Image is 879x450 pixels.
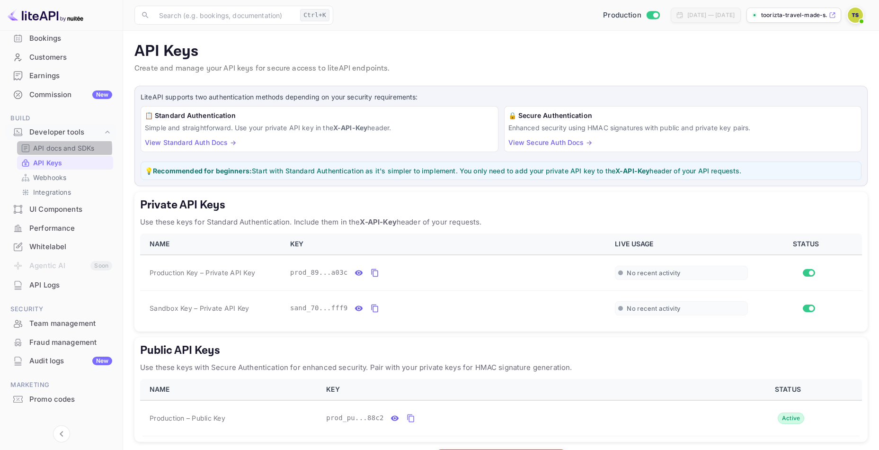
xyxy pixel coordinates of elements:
div: Promo codes [6,390,117,409]
a: Integrations [21,187,109,197]
div: Team management [6,315,117,333]
p: Integrations [33,187,71,197]
span: Security [6,304,117,315]
div: Customers [29,52,112,63]
a: Fraud management [6,333,117,351]
div: Developer tools [29,127,103,138]
div: [DATE] — [DATE] [687,11,735,19]
h5: Private API Keys [140,198,862,213]
p: Simple and straightforward. Use your private API key in the header. [145,123,494,133]
strong: Recommended for beginners: [153,167,252,175]
div: Developer tools [6,124,117,141]
div: Whitelabel [6,238,117,256]
a: API Logs [6,276,117,294]
div: Audit logsNew [6,352,117,370]
div: Fraud management [6,333,117,352]
a: Audit logsNew [6,352,117,369]
span: sand_70...fff9 [290,303,348,313]
div: New [92,357,112,365]
p: Enhanced security using HMAC signatures with public and private key pairs. [508,123,858,133]
div: API docs and SDKs [17,141,113,155]
a: API docs and SDKs [21,143,109,153]
div: Audit logs [29,356,112,367]
table: private api keys table [140,234,862,326]
p: toorizta-travel-made-s... [761,11,827,19]
th: NAME [140,379,320,400]
a: Bookings [6,29,117,47]
span: Build [6,113,117,124]
th: LIVE USAGE [609,234,754,255]
div: Commission [29,90,112,100]
div: CommissionNew [6,86,117,104]
a: Webhooks [21,172,109,182]
div: Performance [6,219,117,238]
p: LiteAPI supports two authentication methods depending on your security requirements: [141,92,861,102]
div: Promo codes [29,394,112,405]
span: prod_89...a03c [290,268,348,278]
div: API Keys [17,156,113,170]
a: Performance [6,219,117,237]
div: Ctrl+K [300,9,329,21]
a: UI Components [6,200,117,218]
span: Sandbox Key – Private API Key [150,303,249,313]
a: CommissionNew [6,86,117,103]
a: Customers [6,48,117,66]
th: STATUS [754,234,862,255]
th: KEY [320,379,718,400]
h6: 🔒 Secure Authentication [508,110,858,121]
span: Production – Public Key [150,413,225,423]
div: Earnings [6,67,117,85]
a: Whitelabel [6,238,117,255]
span: Production [603,10,641,21]
h6: 📋 Standard Authentication [145,110,494,121]
div: API Logs [29,280,112,291]
p: API docs and SDKs [33,143,95,153]
input: Search (e.g. bookings, documentation) [153,6,296,25]
a: Promo codes [6,390,117,408]
div: Integrations [17,185,113,199]
p: Create and manage your API keys for secure access to liteAPI endpoints. [134,63,868,74]
div: Switch to Sandbox mode [599,10,663,21]
span: No recent activity [627,269,680,277]
p: 💡 Start with Standard Authentication as it's simpler to implement. You only need to add your priv... [145,166,857,176]
img: Toorizta Travel Made Simple [848,8,863,23]
p: API Keys [33,158,62,168]
button: Collapse navigation [53,425,70,442]
th: KEY [284,234,609,255]
strong: X-API-Key [360,217,396,226]
div: New [92,90,112,99]
a: Team management [6,315,117,332]
strong: X-API-Key [615,167,649,175]
a: API Keys [21,158,109,168]
p: Use these keys for Standard Authentication. Include them in the header of your requests. [140,216,862,228]
div: Fraud management [29,337,112,348]
span: Marketing [6,380,117,390]
div: Team management [29,318,112,329]
span: Production Key – Private API Key [150,268,255,278]
p: Use these keys with Secure Authentication for enhanced security. Pair with your private keys for ... [140,362,862,373]
span: prod_pu...88c2 [326,413,384,423]
strong: X-API-Key [333,124,367,132]
div: Active [778,413,805,424]
div: Bookings [6,29,117,48]
div: Customers [6,48,117,67]
table: public api keys table [140,379,862,436]
p: Webhooks [33,172,66,182]
div: Webhooks [17,171,113,184]
div: Earnings [29,71,112,81]
div: UI Components [6,200,117,219]
div: Bookings [29,33,112,44]
div: UI Components [29,204,112,215]
a: View Standard Auth Docs → [145,138,236,146]
th: NAME [140,234,284,255]
div: Performance [29,223,112,234]
div: Whitelabel [29,242,112,252]
a: Earnings [6,67,117,84]
h5: Public API Keys [140,343,862,358]
img: LiteAPI logo [8,8,83,23]
p: API Keys [134,42,868,61]
a: View Secure Auth Docs → [508,138,592,146]
span: No recent activity [627,305,680,313]
th: STATUS [718,379,862,400]
div: API Logs [6,276,117,295]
